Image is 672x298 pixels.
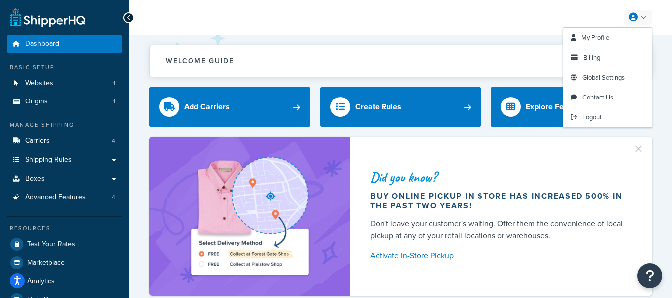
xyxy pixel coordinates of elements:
[581,33,609,42] span: My Profile
[355,100,401,114] div: Create Rules
[491,87,652,127] a: Explore Features
[25,40,59,48] span: Dashboard
[563,68,652,88] a: Global Settings
[7,254,122,272] a: Marketplace
[7,63,122,72] div: Basic Setup
[7,170,122,188] a: Boxes
[582,73,625,82] span: Global Settings
[25,137,50,145] span: Carriers
[112,193,115,201] span: 4
[27,240,75,249] span: Test Your Rates
[27,259,65,267] span: Marketplace
[7,132,122,150] li: Carriers
[25,98,48,106] span: Origins
[149,87,310,127] a: Add Carriers
[582,93,613,102] span: Contact Us
[7,74,122,93] li: Websites
[7,93,122,111] li: Origins
[7,235,122,253] a: Test Your Rates
[583,53,600,62] span: Billing
[370,218,628,242] div: Don't leave your customer's waiting. Offer them the convenience of local pickup at any of your re...
[184,100,230,114] div: Add Carriers
[7,35,122,53] a: Dashboard
[27,277,55,286] span: Analytics
[113,79,115,88] span: 1
[7,188,122,206] a: Advanced Features4
[150,45,652,77] button: Welcome Guide
[526,100,586,114] div: Explore Features
[563,107,652,127] a: Logout
[25,193,86,201] span: Advanced Features
[370,249,628,263] a: Activate In-Store Pickup
[166,57,234,65] h2: Welcome Guide
[563,48,652,68] a: Billing
[563,28,652,48] a: My Profile
[7,272,122,290] a: Analytics
[370,170,628,184] div: Did you know?
[7,74,122,93] a: Websites1
[370,191,628,211] div: Buy online pickup in store has increased 500% in the past two years!
[7,188,122,206] li: Advanced Features
[7,121,122,129] div: Manage Shipping
[7,93,122,111] a: Origins1
[637,263,662,288] button: Open Resource Center
[582,112,602,122] span: Logout
[25,175,45,183] span: Boxes
[7,132,122,150] a: Carriers4
[25,156,72,164] span: Shipping Rules
[563,88,652,107] a: Contact Us
[113,98,115,106] span: 1
[164,152,335,280] img: ad-shirt-map-b0359fc47e01cab431d101c4b569394f6a03f54285957d908178d52f29eb9668.png
[7,151,122,169] a: Shipping Rules
[112,137,115,145] span: 4
[320,87,481,127] a: Create Rules
[25,79,53,88] span: Websites
[7,224,122,233] div: Resources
